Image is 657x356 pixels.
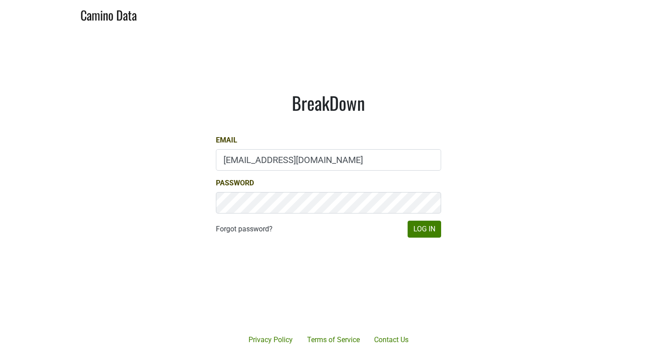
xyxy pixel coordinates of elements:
a: Terms of Service [300,331,367,349]
label: Email [216,135,237,146]
label: Password [216,178,254,188]
a: Contact Us [367,331,416,349]
button: Log In [408,221,441,238]
h1: BreakDown [216,92,441,113]
a: Forgot password? [216,224,273,235]
a: Camino Data [80,4,137,25]
a: Privacy Policy [241,331,300,349]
